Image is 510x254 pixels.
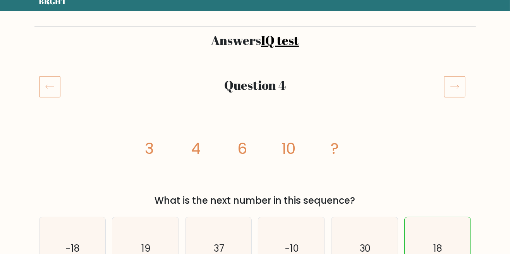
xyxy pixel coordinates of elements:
[39,33,471,48] h2: Answers
[237,138,247,160] tspan: 6
[331,138,339,160] tspan: ?
[76,78,434,92] h2: Question 4
[191,138,200,160] tspan: 4
[281,138,296,160] tspan: 10
[44,194,467,208] div: What is the next number in this sequence?
[144,138,153,160] tspan: 3
[261,32,299,48] a: IQ test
